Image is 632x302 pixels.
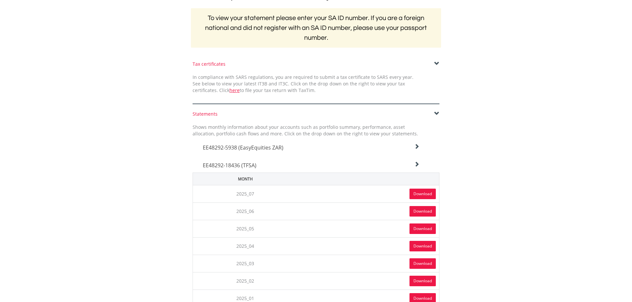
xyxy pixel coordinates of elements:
[193,61,439,67] div: Tax certificates
[409,189,436,199] a: Download
[409,276,436,286] a: Download
[409,206,436,217] a: Download
[193,255,298,272] td: 2025_03
[193,220,298,237] td: 2025_05
[409,223,436,234] a: Download
[219,87,316,93] span: Click to file your tax return with TaxTim.
[193,272,298,290] td: 2025_02
[193,111,439,117] div: Statements
[409,241,436,251] a: Download
[193,173,298,185] th: Month
[193,74,413,93] span: In compliance with SARS regulations, you are required to submit a tax certificate to SARS every y...
[203,162,256,169] span: EE48292-18436 (TFSA)
[409,258,436,269] a: Download
[229,87,240,93] a: here
[191,8,441,48] h2: To view your statement please enter your SA ID number. If you are a foreign national and did not ...
[188,124,423,137] div: Shows monthly information about your accounts such as portfolio summary, performance, asset alloc...
[193,237,298,255] td: 2025_04
[203,144,283,151] span: EE48292-5938 (EasyEquities ZAR)
[193,202,298,220] td: 2025_06
[193,185,298,202] td: 2025_07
